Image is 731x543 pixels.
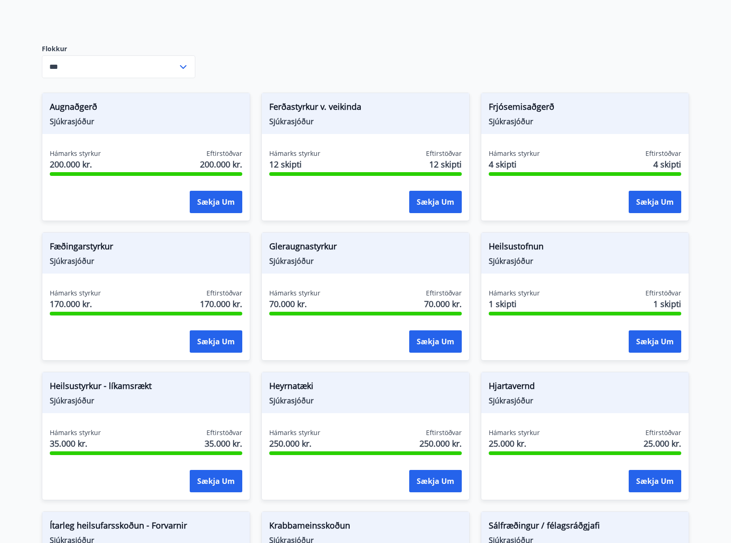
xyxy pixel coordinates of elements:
span: Hámarks styrkur [50,149,101,158]
span: 200.000 kr. [50,158,101,170]
span: Augnaðgerð [50,101,242,116]
span: Hámarks styrkur [269,149,320,158]
span: Eftirstöðvar [206,149,242,158]
button: Sækja um [409,330,462,353]
span: 12 skipti [429,158,462,170]
span: 35.000 kr. [205,437,242,449]
span: Sjúkrasjóður [489,256,681,266]
span: Sjúkrasjóður [269,256,462,266]
span: 1 skipti [653,298,681,310]
button: Sækja um [190,191,242,213]
span: Sjúkrasjóður [489,116,681,127]
span: Frjósemisaðgerð [489,101,681,116]
span: Sjúkrasjóður [50,396,242,406]
button: Sækja um [629,470,681,492]
span: Eftirstöðvar [206,428,242,437]
span: 250.000 kr. [419,437,462,449]
span: 70.000 kr. [424,298,462,310]
span: Heyrnatæki [269,380,462,396]
span: 170.000 kr. [50,298,101,310]
span: Hámarks styrkur [489,428,540,437]
button: Sækja um [409,470,462,492]
button: Sækja um [629,191,681,213]
span: Heilsustofnun [489,240,681,256]
span: Sjúkrasjóður [50,116,242,127]
span: Fæðingarstyrkur [50,240,242,256]
span: Hámarks styrkur [489,288,540,298]
span: Sjúkrasjóður [269,116,462,127]
span: Eftirstöðvar [645,149,681,158]
span: Eftirstöðvar [426,428,462,437]
span: Sjúkrasjóður [50,256,242,266]
span: Eftirstöðvar [206,288,242,298]
span: Sálfræðingur / félagsráðgjafi [489,519,681,535]
span: 1 skipti [489,298,540,310]
span: Sjúkrasjóður [489,396,681,406]
span: Gleraugnastyrkur [269,240,462,256]
span: Hámarks styrkur [269,288,320,298]
span: 250.000 kr. [269,437,320,449]
span: 200.000 kr. [200,158,242,170]
span: Heilsustyrkur - líkamsrækt [50,380,242,396]
span: Sjúkrasjóður [269,396,462,406]
span: Eftirstöðvar [645,288,681,298]
span: 4 skipti [489,158,540,170]
span: 35.000 kr. [50,437,101,449]
button: Sækja um [409,191,462,213]
span: Eftirstöðvar [645,428,681,437]
span: Hámarks styrkur [50,428,101,437]
span: 12 skipti [269,158,320,170]
button: Sækja um [629,330,681,353]
label: Flokkur [42,44,195,54]
span: 25.000 kr. [644,437,681,449]
span: Hámarks styrkur [269,428,320,437]
span: 70.000 kr. [269,298,320,310]
span: 4 skipti [653,158,681,170]
span: Eftirstöðvar [426,149,462,158]
span: Hámarks styrkur [50,288,101,298]
button: Sækja um [190,470,242,492]
span: Hámarks styrkur [489,149,540,158]
button: Sækja um [190,330,242,353]
span: Krabbameinsskoðun [269,519,462,535]
span: Hjartavernd [489,380,681,396]
span: Eftirstöðvar [426,288,462,298]
span: Ítarleg heilsufarsskoðun - Forvarnir [50,519,242,535]
span: 170.000 kr. [200,298,242,310]
span: Ferðastyrkur v. veikinda [269,101,462,116]
span: 25.000 kr. [489,437,540,449]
